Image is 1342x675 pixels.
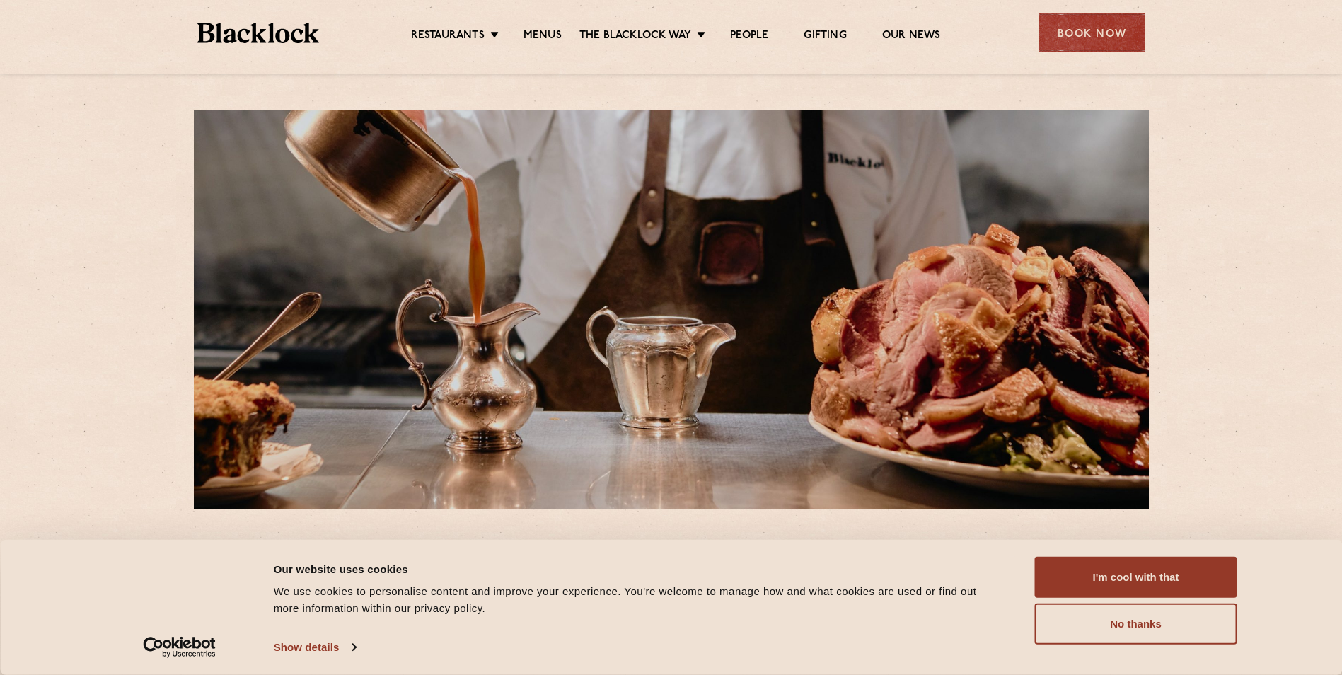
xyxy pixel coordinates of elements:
[117,637,241,658] a: Usercentrics Cookiebot - opens in a new window
[524,29,562,45] a: Menus
[411,29,485,45] a: Restaurants
[579,29,691,45] a: The Blacklock Way
[1035,557,1237,598] button: I'm cool with that
[197,23,320,43] img: BL_Textured_Logo-footer-cropped.svg
[1035,604,1237,645] button: No thanks
[274,637,356,658] a: Show details
[882,29,941,45] a: Our News
[804,29,846,45] a: Gifting
[1039,13,1145,52] div: Book Now
[274,560,1003,577] div: Our website uses cookies
[274,583,1003,617] div: We use cookies to personalise content and improve your experience. You're welcome to manage how a...
[730,29,768,45] a: People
